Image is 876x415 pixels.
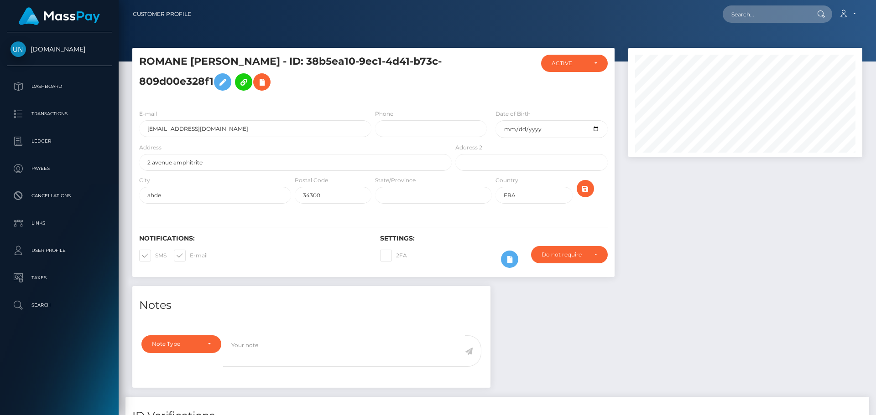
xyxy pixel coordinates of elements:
[7,212,112,235] a: Links
[495,110,531,118] label: Date of Birth
[19,7,100,25] img: MassPay Logo
[542,251,587,258] div: Do not require
[380,235,607,242] h6: Settings:
[531,246,608,263] button: Do not require
[139,235,366,242] h6: Notifications:
[10,244,108,257] p: User Profile
[10,216,108,230] p: Links
[7,45,112,53] span: [DOMAIN_NAME]
[133,5,191,24] a: Customer Profile
[139,55,447,95] h5: ROMANE [PERSON_NAME] - ID: 38b5ea10-9ec1-4d41-b73c-809d00e328f1
[7,102,112,125] a: Transactions
[455,143,482,152] label: Address 2
[10,298,108,312] p: Search
[7,75,112,98] a: Dashboard
[723,5,808,23] input: Search...
[139,176,150,184] label: City
[7,294,112,317] a: Search
[10,107,108,121] p: Transactions
[375,176,416,184] label: State/Province
[139,250,167,261] label: SMS
[7,157,112,180] a: Payees
[295,176,328,184] label: Postal Code
[7,266,112,289] a: Taxes
[10,162,108,175] p: Payees
[10,271,108,285] p: Taxes
[552,60,587,67] div: ACTIVE
[141,335,221,353] button: Note Type
[139,143,162,152] label: Address
[495,176,518,184] label: Country
[152,340,200,348] div: Note Type
[541,55,608,72] button: ACTIVE
[7,130,112,153] a: Ledger
[375,110,393,118] label: Phone
[10,41,26,57] img: Unlockt.me
[10,189,108,203] p: Cancellations
[7,239,112,262] a: User Profile
[10,80,108,93] p: Dashboard
[10,134,108,148] p: Ledger
[7,184,112,207] a: Cancellations
[139,297,484,313] h4: Notes
[139,110,157,118] label: E-mail
[174,250,208,261] label: E-mail
[380,250,407,261] label: 2FA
